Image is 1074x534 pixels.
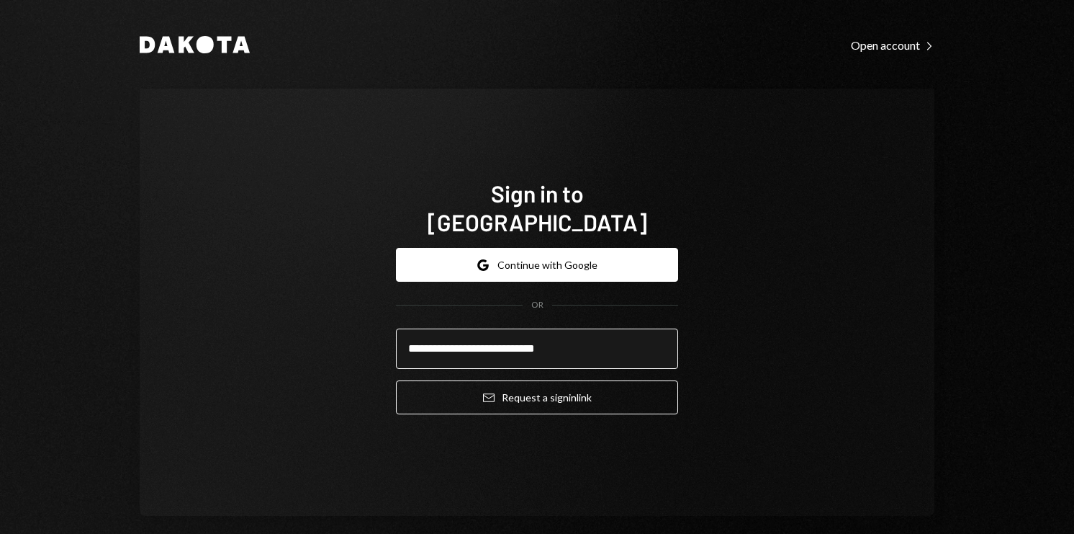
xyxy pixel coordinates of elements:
[396,179,678,236] h1: Sign in to [GEOGRAPHIC_DATA]
[851,37,934,53] a: Open account
[531,299,543,311] div: OR
[396,381,678,414] button: Request a signinlink
[851,38,934,53] div: Open account
[396,248,678,282] button: Continue with Google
